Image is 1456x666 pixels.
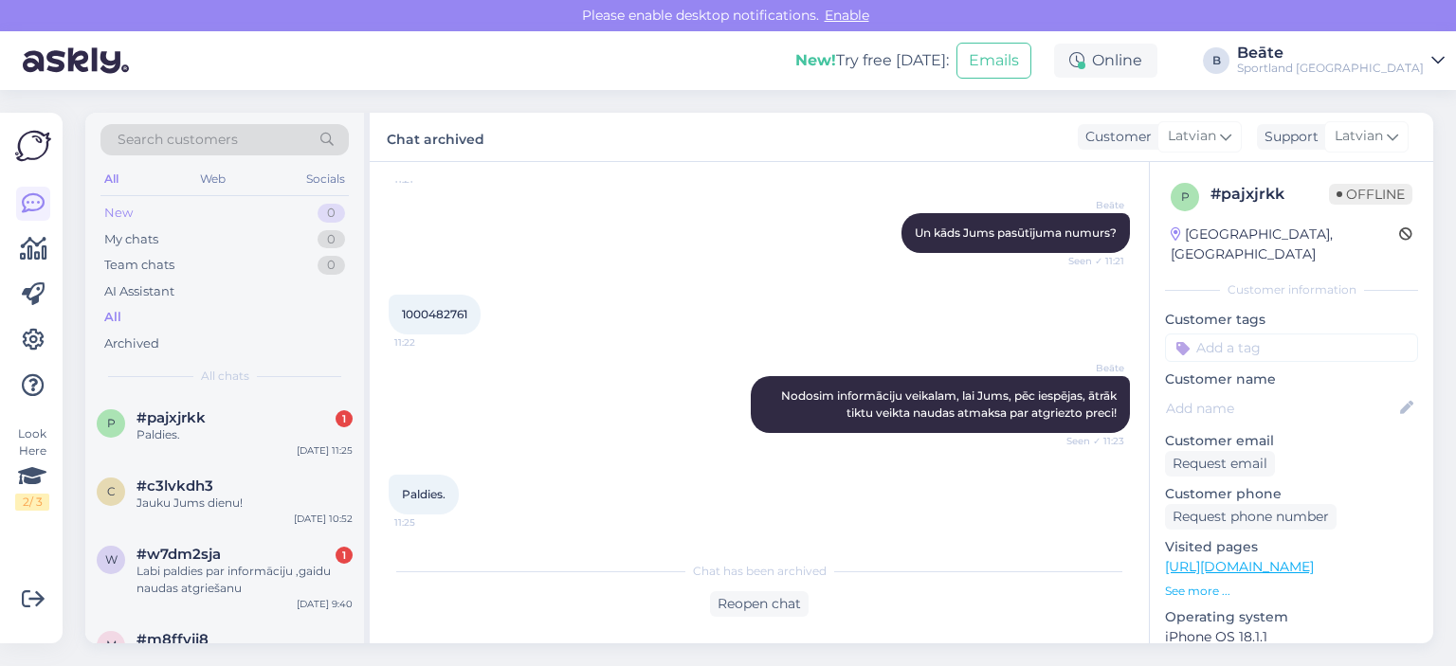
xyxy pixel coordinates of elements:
div: Request phone number [1165,504,1337,530]
span: #m8ffyji8 [136,631,209,648]
span: c [107,484,116,498]
span: Paldies. [402,487,446,501]
button: Emails [956,43,1031,79]
div: 0 [318,256,345,275]
p: Operating system [1165,607,1418,627]
div: [DATE] 11:25 [297,443,353,458]
span: Beāte [1053,361,1124,375]
div: # pajxjrkk [1210,183,1329,206]
div: Try free [DATE]: [795,49,949,72]
span: 1000482761 [402,307,467,321]
div: 1 [336,410,353,427]
input: Add a tag [1165,333,1418,362]
div: Reopen chat [710,591,809,617]
div: Online [1054,44,1157,78]
span: #c3lvkdh3 [136,477,213,495]
a: [URL][DOMAIN_NAME] [1165,558,1314,575]
p: Customer name [1165,369,1418,389]
div: 0 [318,230,345,249]
span: Latvian [1168,126,1216,147]
span: Seen ✓ 11:23 [1053,434,1124,448]
span: Chat has been archived [693,563,827,580]
a: BeāteSportland [GEOGRAPHIC_DATA] [1237,45,1445,76]
span: Latvian [1335,126,1383,147]
span: Seen ✓ 11:21 [1053,254,1124,268]
div: [DATE] 9:40 [297,597,353,611]
span: Un kāds Jums pasūtījuma numurs? [915,225,1117,240]
label: Chat archived [387,124,484,150]
b: New! [795,51,836,69]
div: New [104,204,133,223]
img: Askly Logo [15,128,51,164]
p: See more ... [1165,583,1418,600]
span: All chats [201,368,249,385]
span: #pajxjrkk [136,409,206,426]
div: AI Assistant [104,282,174,301]
p: iPhone OS 18.1.1 [1165,627,1418,647]
div: [DATE] 10:52 [294,512,353,526]
div: My chats [104,230,158,249]
p: Customer phone [1165,484,1418,504]
div: All [104,308,121,327]
div: Labi paldies par informāciju ,gaidu naudas atgriešanu [136,563,353,597]
span: p [1181,189,1190,204]
p: Visited pages [1165,537,1418,557]
div: Support [1257,127,1319,147]
div: Archived [104,334,159,353]
span: Search customers [118,130,238,150]
span: p [107,416,116,430]
div: Beāte [1237,45,1424,61]
span: Offline [1329,184,1412,205]
input: Add name [1166,398,1396,419]
div: Customer [1078,127,1152,147]
div: [GEOGRAPHIC_DATA], [GEOGRAPHIC_DATA] [1171,225,1399,264]
span: Enable [819,7,875,24]
span: m [106,638,117,652]
div: Jauku Jums dienu! [136,495,353,512]
span: Nodosim informāciju veikalam, lai Jums, pēc iespējas, ātrāk tiktu veikta naudas atmaksa par atgri... [781,388,1119,420]
div: Web [196,167,229,191]
span: w [105,552,118,567]
div: Team chats [104,256,174,275]
div: Look Here [15,425,49,511]
div: 0 [318,204,345,223]
div: Paldies. [136,426,353,443]
div: Socials [302,167,349,191]
span: 11:22 [394,335,465,350]
span: #w7dm2sja [136,546,221,563]
p: Customer tags [1165,310,1418,330]
div: B [1203,47,1229,74]
div: Customer information [1165,281,1418,298]
div: Sportland [GEOGRAPHIC_DATA] [1237,61,1424,76]
div: All [100,167,122,191]
div: Request email [1165,451,1275,477]
span: Beāte [1053,198,1124,212]
div: 2 / 3 [15,494,49,511]
p: Customer email [1165,431,1418,451]
span: 11:25 [394,515,465,530]
div: 1 [336,547,353,564]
